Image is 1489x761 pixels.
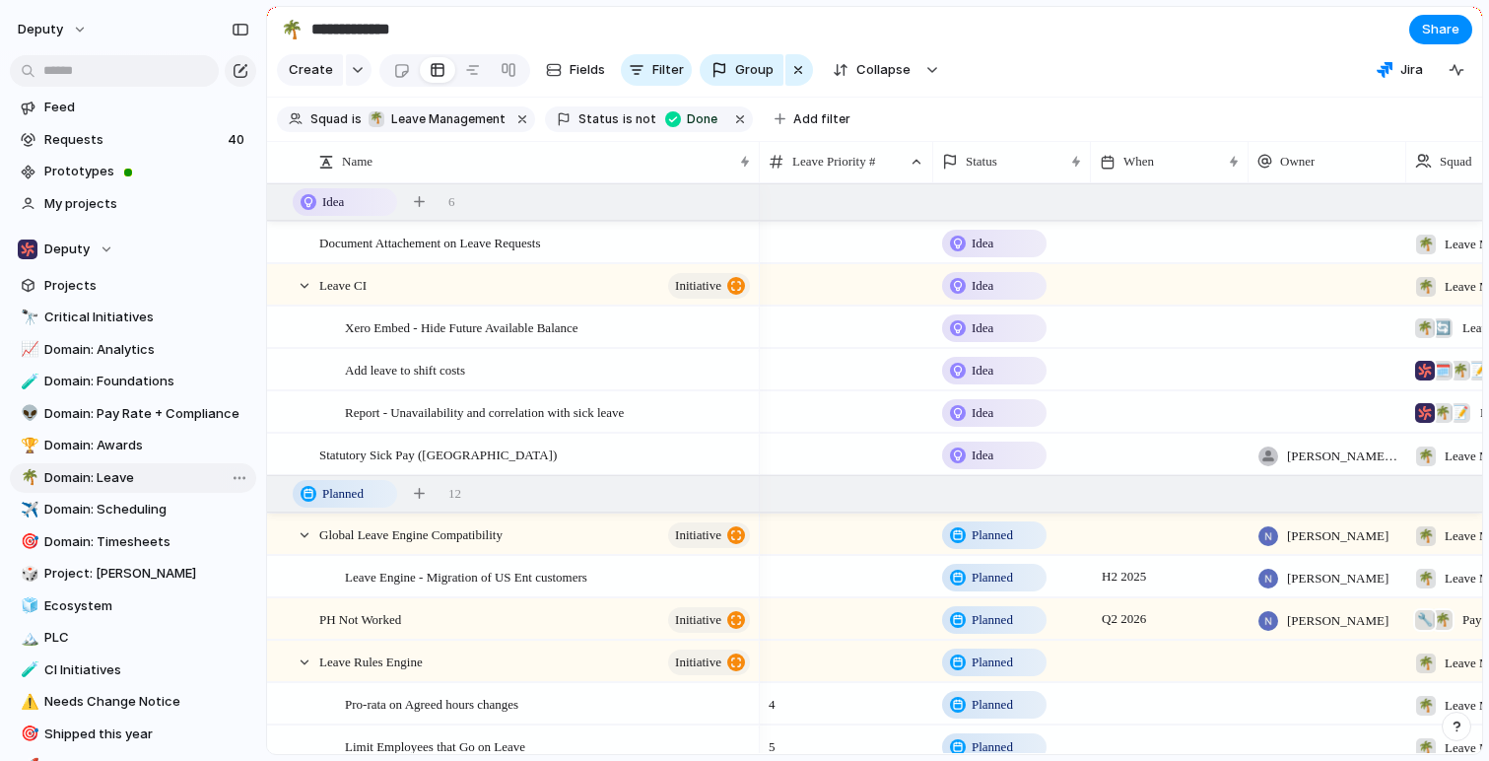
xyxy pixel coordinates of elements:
button: 🔭 [18,308,37,327]
div: 🌴 [1433,610,1453,630]
a: Requests40 [10,125,256,155]
span: Pro-rata on Agreed hours changes [345,692,518,715]
span: Leave Management [391,110,506,128]
span: Planned [972,610,1013,630]
div: 🏔️ [21,627,34,650]
span: Feed [44,98,249,117]
button: deputy [9,14,98,45]
span: [PERSON_NAME][DEMOGRAPHIC_DATA] [1287,447,1397,466]
button: isnot [619,108,661,130]
div: 👽 [21,402,34,425]
span: Create [289,60,333,80]
span: Planned [322,484,364,504]
button: Jira [1369,55,1431,85]
span: [PERSON_NAME] [1287,569,1388,588]
button: initiative [668,650,750,675]
span: Status [966,152,997,172]
button: 📈 [18,340,37,360]
a: 🎯Shipped this year [10,720,256,749]
a: 🧪Domain: Foundations [10,367,256,396]
span: Group [735,60,774,80]
span: When [1123,152,1154,172]
span: Idea [972,318,993,338]
span: Domain: Analytics [44,340,249,360]
span: Idea [972,361,993,380]
button: 🧊 [18,596,37,616]
a: 🧪CI Initiatives [10,656,256,685]
span: 5 [761,726,932,757]
span: Leave Engine - Migration of US Ent customers [345,565,587,588]
span: is [352,110,362,128]
button: 🏔️ [18,628,37,648]
button: 🎲 [18,564,37,584]
div: 🌴 [1416,569,1436,588]
span: Planned [972,653,1013,672]
span: Domain: Timesheets [44,532,249,552]
a: 🏔️PLC [10,623,256,653]
span: Project: [PERSON_NAME] [44,564,249,584]
button: 🌴Leave Management [364,108,509,130]
div: 📈Domain: Analytics [10,335,256,365]
span: Owner [1280,152,1315,172]
div: 🌴 [1415,318,1435,338]
div: 👽Domain: Pay Rate + Compliance [10,399,256,429]
button: Group [700,54,783,86]
span: Planned [972,695,1013,715]
span: not [633,110,655,128]
div: 🔄 [1433,318,1453,338]
span: Domain: Pay Rate + Compliance [44,404,249,424]
button: Add filter [763,105,862,133]
span: Collapse [856,60,911,80]
div: 🧊 [21,594,34,617]
span: [PERSON_NAME] [1287,526,1388,546]
span: Done [687,110,721,128]
span: 12 [448,484,461,504]
span: Add leave to shift costs [345,358,465,380]
span: Global Leave Engine Compatibility [319,522,503,545]
span: PLC [44,628,249,648]
div: 🔭 [21,307,34,329]
span: Leave Rules Engine [319,650,423,672]
span: Projects [44,276,249,296]
a: 🏆Domain: Awards [10,431,256,460]
a: ⚠️Needs Change Notice [10,687,256,717]
button: initiative [668,273,750,299]
span: initiative [675,606,721,634]
div: 🌴 [21,466,34,489]
span: PH Not Worked [319,607,401,630]
span: Planned [972,525,1013,545]
button: Done [659,108,727,130]
button: initiative [668,607,750,633]
span: Leave Priority # [792,152,875,172]
span: Idea [972,403,993,423]
span: 4 [761,684,932,715]
button: 🧪 [18,660,37,680]
a: 🎯Domain: Timesheets [10,527,256,557]
span: Idea [972,446,993,465]
button: 🌴 [276,14,307,45]
span: Status [578,110,619,128]
div: 🌴 [1416,277,1436,297]
button: Fields [538,54,613,86]
span: Prototypes [44,162,249,181]
button: Create [277,54,343,86]
div: 🎲 [21,563,34,586]
a: Feed [10,93,256,122]
div: 🌴 [1433,403,1453,423]
span: H2 2025 [1097,565,1151,588]
div: 🗓️ [1433,361,1453,380]
span: Shipped this year [44,725,249,744]
div: 🌴 [1416,526,1436,546]
div: 🧪 [21,371,34,393]
button: ✈️ [18,500,37,519]
span: Idea [972,234,993,253]
span: My projects [44,194,249,214]
span: Domain: Awards [44,436,249,455]
a: 🎲Project: [PERSON_NAME] [10,559,256,588]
